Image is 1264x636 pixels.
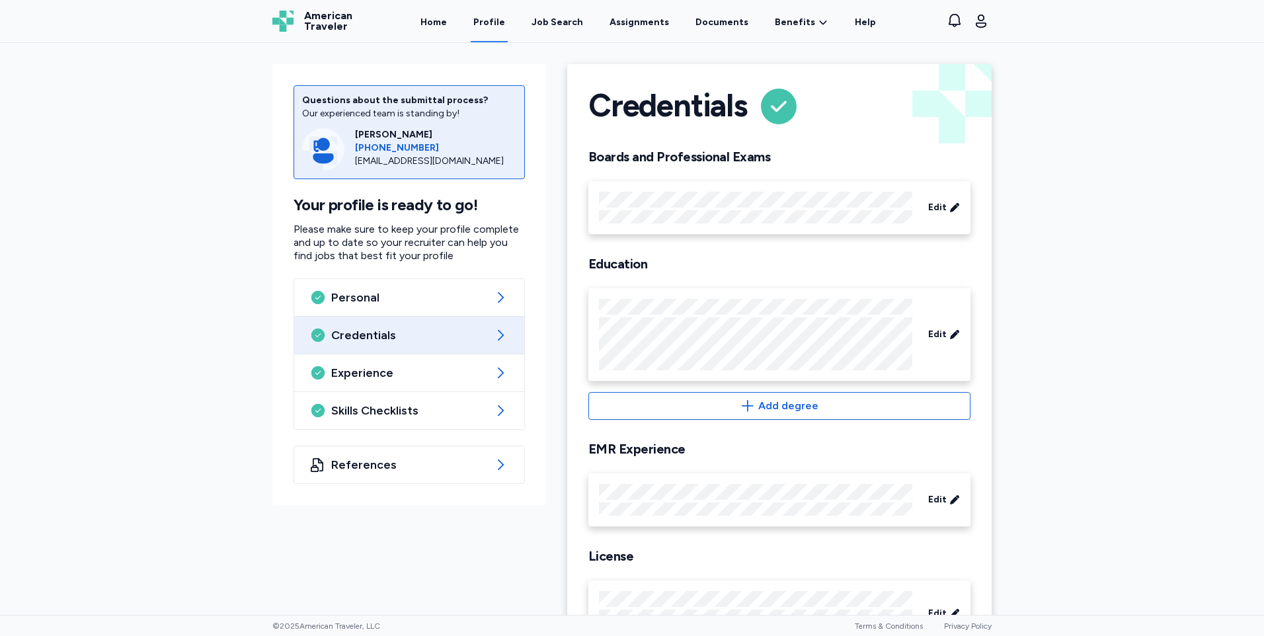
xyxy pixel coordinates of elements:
img: Consultant [302,128,344,171]
span: Edit [928,607,947,620]
div: Questions about the submittal process? [302,94,516,107]
div: Edit [588,181,970,235]
span: Benefits [775,16,815,29]
a: Profile [471,1,508,42]
div: Our experienced team is standing by! [302,107,516,120]
a: Terms & Conditions [855,621,923,631]
div: Job Search [532,16,583,29]
h1: Credentials [588,85,747,128]
div: [PERSON_NAME] [355,128,516,141]
p: Please make sure to keep your profile complete and up to date so your recruiter can help you find... [294,223,525,262]
a: [PHONE_NUMBER] [355,141,516,155]
h1: Your profile is ready to go! [294,195,525,215]
div: Edit [588,288,970,381]
span: Add degree [758,398,818,414]
button: Add degree [588,392,970,420]
span: Edit [928,201,947,214]
h2: EMR Experience [588,441,970,457]
span: © 2025 American Traveler, LLC [272,621,380,631]
span: References [331,457,487,473]
span: Skills Checklists [331,403,487,418]
h2: Boards and Professional Exams [588,149,970,165]
h2: Education [588,256,970,272]
span: American Traveler [304,11,352,32]
h2: License [588,548,970,565]
div: [EMAIL_ADDRESS][DOMAIN_NAME] [355,155,516,168]
span: Edit [928,328,947,341]
div: Edit [588,473,970,527]
img: Logo [272,11,294,32]
a: Privacy Policy [944,621,992,631]
span: Credentials [331,327,487,343]
span: Edit [928,493,947,506]
span: Experience [331,365,487,381]
a: Benefits [775,16,828,29]
span: Personal [331,290,487,305]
